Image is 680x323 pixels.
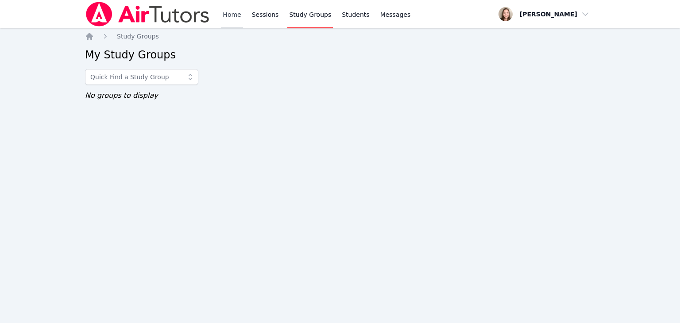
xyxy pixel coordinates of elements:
[85,91,158,100] span: No groups to display
[85,32,595,41] nav: Breadcrumb
[380,10,411,19] span: Messages
[117,32,159,41] a: Study Groups
[85,48,595,62] h2: My Study Groups
[85,2,210,27] img: Air Tutors
[117,33,159,40] span: Study Groups
[85,69,198,85] input: Quick Find a Study Group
